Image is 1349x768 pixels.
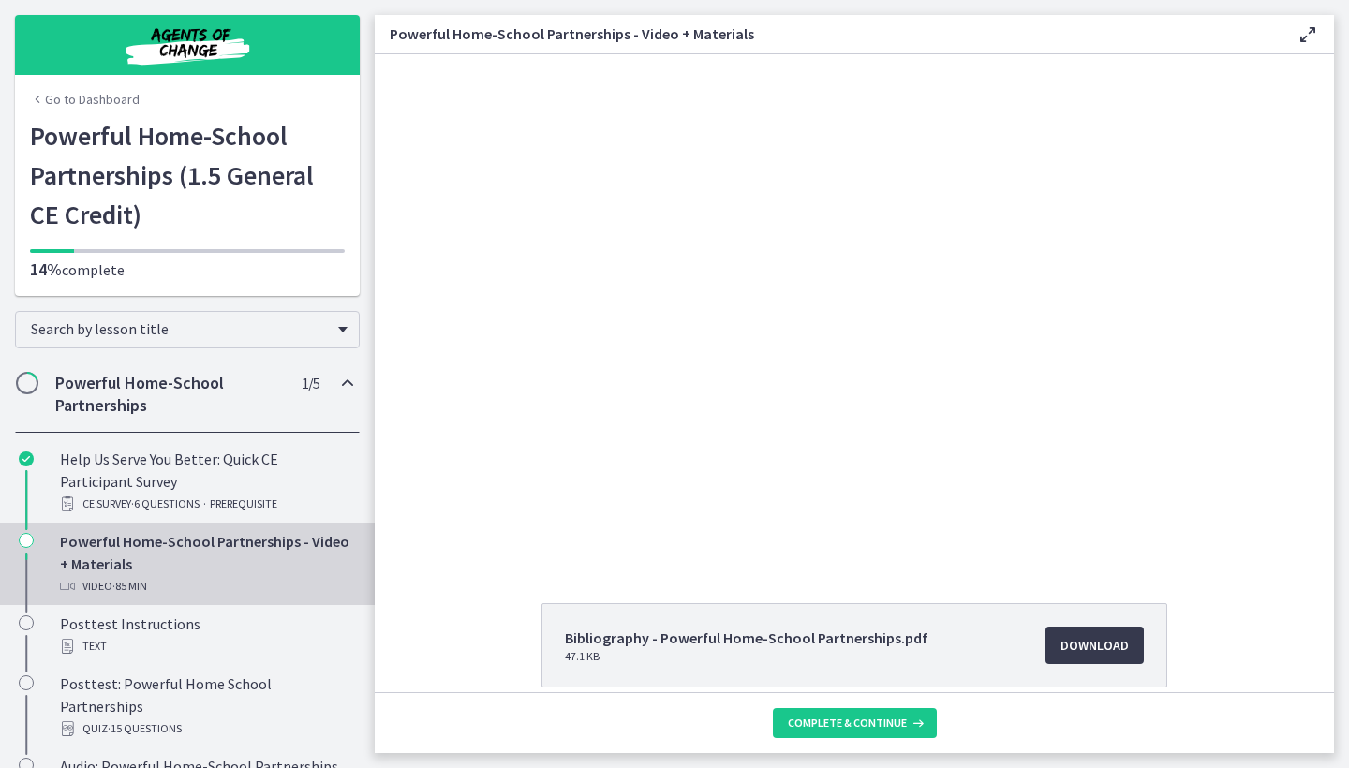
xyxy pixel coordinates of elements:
h2: Powerful Home-School Partnerships [55,372,284,417]
p: complete [30,258,345,281]
a: Download [1045,627,1144,664]
div: Powerful Home-School Partnerships - Video + Materials [60,530,352,598]
div: Quiz [60,717,352,740]
div: Text [60,635,352,657]
i: Completed [19,451,34,466]
a: Go to Dashboard [30,90,140,109]
h1: Powerful Home-School Partnerships (1.5 General CE Credit) [30,116,345,234]
span: · [203,493,206,515]
div: Posttest Instructions [60,613,352,657]
span: Complete & continue [788,716,907,731]
iframe: Video Lesson [375,54,1334,560]
span: · 85 min [112,575,147,598]
span: 1 / 5 [302,372,319,394]
h3: Powerful Home-School Partnerships - Video + Materials [390,22,1267,45]
div: CE Survey [60,493,352,515]
button: Complete & continue [773,708,937,738]
span: 14% [30,258,62,280]
div: Help Us Serve You Better: Quick CE Participant Survey [60,448,352,515]
span: · 6 Questions [131,493,200,515]
span: 47.1 KB [565,649,927,664]
span: PREREQUISITE [210,493,277,515]
span: Bibliography - Powerful Home-School Partnerships.pdf [565,627,927,649]
div: Posttest: Powerful Home School Partnerships [60,672,352,740]
span: · 15 Questions [108,717,182,740]
div: Video [60,575,352,598]
span: Search by lesson title [31,319,329,338]
div: Search by lesson title [15,311,360,348]
img: Agents of Change [75,22,300,67]
span: Download [1060,634,1129,657]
